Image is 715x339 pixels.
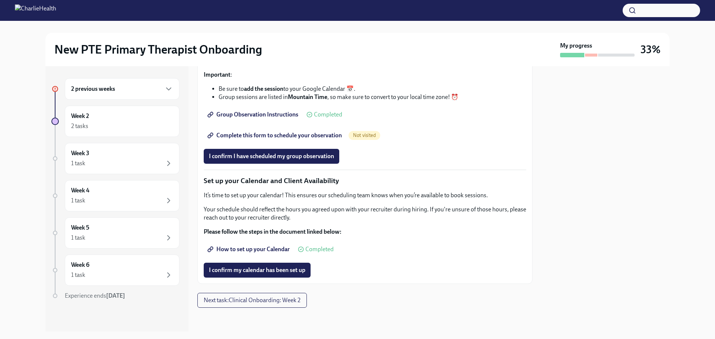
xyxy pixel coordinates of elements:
[204,71,231,78] strong: Important
[71,224,89,232] h6: Week 5
[204,242,295,257] a: How to set up your Calendar
[51,143,179,174] a: Week 31 task
[51,180,179,211] a: Week 41 task
[288,93,327,100] strong: Mountain Time
[204,191,526,199] p: It’s time to set up your calendar! This ensures our scheduling team knows when you’re available t...
[305,246,334,252] span: Completed
[204,263,311,278] button: I confirm my calendar has been set up
[71,271,85,279] div: 1 task
[71,186,89,195] h6: Week 4
[71,85,115,93] h6: 2 previous weeks
[349,132,380,138] span: Not visited
[209,246,290,253] span: How to set up your Calendar
[71,159,85,167] div: 1 task
[204,176,526,186] p: Set up your Calendar and Client Availability
[54,42,262,57] h2: New PTE Primary Therapist Onboarding
[51,106,179,137] a: Week 22 tasks
[204,228,341,235] strong: Please follow the steps in the document linked below:
[204,107,304,122] a: Group Observation Instructions
[197,293,307,308] button: Next task:Clinical Onboarding: Week 2
[209,111,298,118] span: Group Observation Instructions
[15,4,56,16] img: CharlieHealth
[209,266,305,274] span: I confirm my calendar has been set up
[204,205,526,222] p: Your schedule should reflect the hours you agreed upon with your recruiter during hiring. If you'...
[560,42,592,50] strong: My progress
[51,255,179,286] a: Week 61 task
[219,93,526,101] li: Group sessions are listed in , so make sure to convert to your local time zone! ⏰
[65,292,125,299] span: Experience ends
[219,85,526,93] li: Be sure to to your Google Calendar 📅.
[106,292,125,299] strong: [DATE]
[71,122,88,130] div: 2 tasks
[244,85,283,92] strong: add the session
[71,112,89,120] h6: Week 2
[204,128,347,143] a: Complete this form to schedule your observation
[65,78,179,100] div: 2 previous weeks
[204,71,526,79] p: :
[204,297,301,304] span: Next task : Clinical Onboarding: Week 2
[204,149,339,164] button: I confirm I have scheduled my group observation
[209,153,334,160] span: I confirm I have scheduled my group observation
[71,261,89,269] h6: Week 6
[71,234,85,242] div: 1 task
[209,132,342,139] span: Complete this form to schedule your observation
[71,149,89,157] h6: Week 3
[51,217,179,249] a: Week 51 task
[641,43,661,56] h3: 33%
[314,112,342,118] span: Completed
[71,196,85,205] div: 1 task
